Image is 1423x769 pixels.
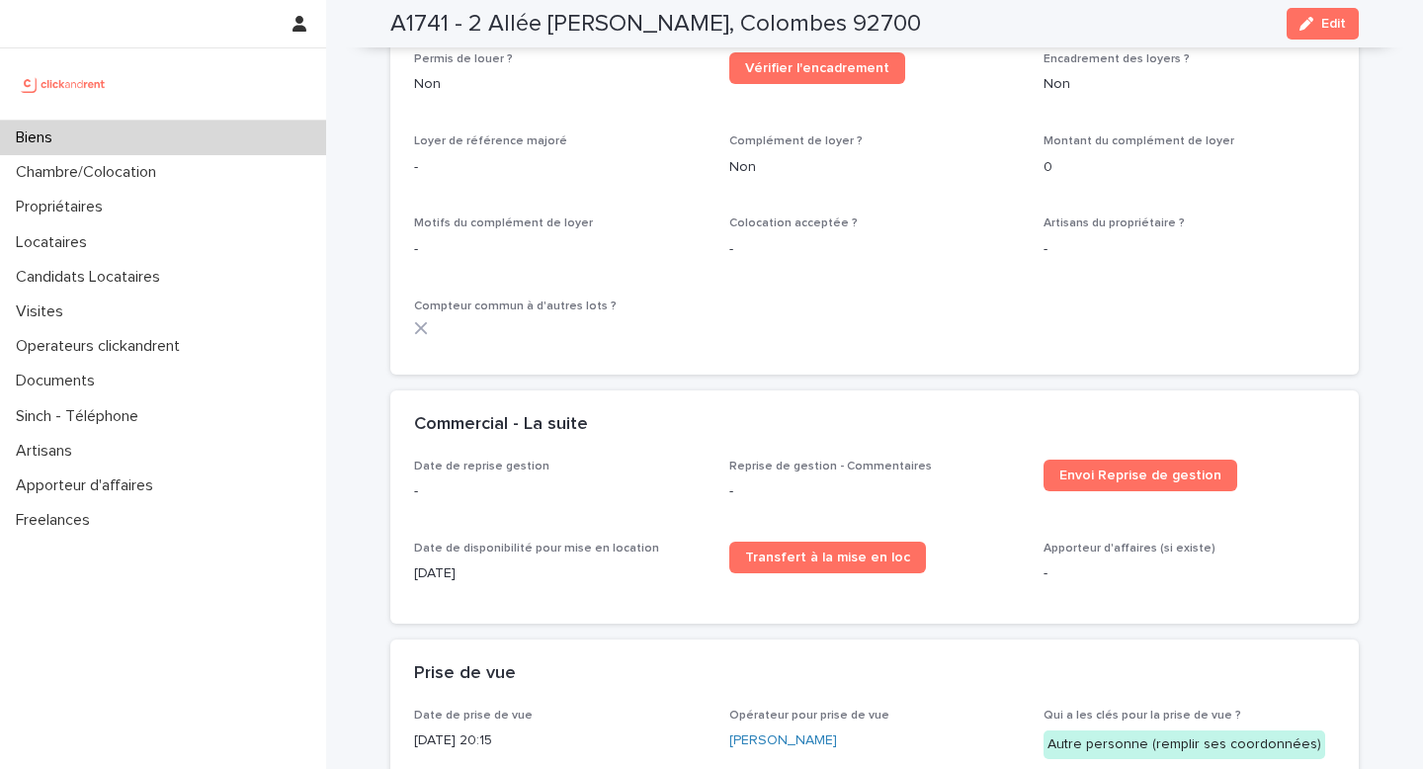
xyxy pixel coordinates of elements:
[729,135,863,147] span: Complément de loyer ?
[8,163,172,182] p: Chambre/Colocation
[414,157,706,178] p: -
[729,461,932,472] span: Reprise de gestion - Commentaires
[1044,563,1335,584] p: -
[729,730,837,751] a: [PERSON_NAME]
[8,442,88,461] p: Artisans
[414,563,706,584] p: [DATE]
[729,52,905,84] a: Vérifier l'encadrement
[414,53,513,65] span: Permis de louer ?
[390,10,921,39] h2: A1741 - 2 Allée [PERSON_NAME], Colombes 92700
[729,157,1021,178] p: Non
[16,64,112,104] img: UCB0brd3T0yccxBKYDjQ
[8,233,103,252] p: Locataires
[8,511,106,530] p: Freelances
[1287,8,1359,40] button: Edit
[414,543,659,555] span: Date de disponibilité pour mise en location
[414,663,516,685] h2: Prise de vue
[1059,469,1221,482] span: Envoi Reprise de gestion
[414,481,706,502] p: -
[8,476,169,495] p: Apporteur d'affaires
[1044,217,1185,229] span: Artisans du propriétaire ?
[729,542,926,573] a: Transfert à la mise en loc
[414,461,549,472] span: Date de reprise gestion
[1044,460,1237,491] a: Envoi Reprise de gestion
[1321,17,1346,31] span: Edit
[8,302,79,321] p: Visites
[745,61,889,75] span: Vérifier l'encadrement
[8,198,119,216] p: Propriétaires
[414,239,706,260] p: -
[8,337,196,356] p: Operateurs clickandrent
[414,135,567,147] span: Loyer de référence majoré
[729,481,1021,502] p: -
[1044,135,1234,147] span: Montant du complément de loyer
[729,710,889,722] span: Opérateur pour prise de vue
[1044,53,1190,65] span: Encadrement des loyers ?
[1044,239,1335,260] p: -
[8,128,68,147] p: Biens
[8,372,111,390] p: Documents
[729,239,1021,260] p: -
[1044,543,1215,555] span: Apporteur d'affaires (si existe)
[414,710,533,722] span: Date de prise de vue
[1044,730,1325,759] div: Autre personne (remplir ses coordonnées)
[414,217,593,229] span: Motifs du complément de loyer
[1044,157,1335,178] p: 0
[8,268,176,287] p: Candidats Locataires
[414,300,617,312] span: Compteur commun à d'autres lots ?
[414,730,706,751] p: [DATE] 20:15
[8,407,154,426] p: Sinch - Téléphone
[414,74,706,95] p: Non
[1044,710,1241,722] span: Qui a les clés pour la prise de vue ?
[414,414,588,436] h2: Commercial - La suite
[745,551,910,564] span: Transfert à la mise en loc
[729,217,858,229] span: Colocation acceptée ?
[1044,74,1335,95] p: Non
